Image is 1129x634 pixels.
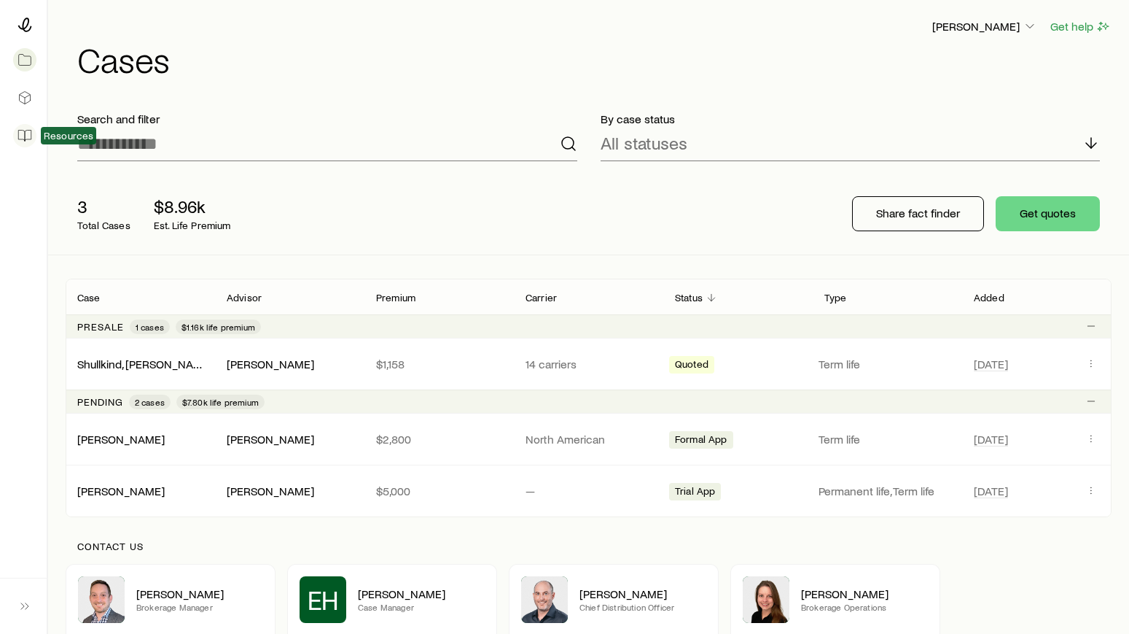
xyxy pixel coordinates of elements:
[526,292,557,304] p: Carrier
[77,112,577,126] p: Search and filter
[526,484,652,498] p: —
[675,292,703,304] p: Status
[77,484,165,499] div: [PERSON_NAME]
[77,396,123,408] p: Pending
[996,196,1100,231] button: Get quotes
[601,133,687,153] p: All statuses
[824,292,847,304] p: Type
[227,432,314,447] div: [PERSON_NAME]
[77,42,1112,77] h1: Cases
[154,220,231,231] p: Est. Life Premium
[227,357,314,372] div: [PERSON_NAME]
[974,357,1008,371] span: [DATE]
[136,321,164,333] span: 1 cases
[44,130,93,142] span: Resources
[376,432,502,446] p: $2,800
[876,206,960,220] p: Share fact finder
[376,484,502,498] p: $5,000
[932,19,1037,34] p: [PERSON_NAME]
[77,541,1100,552] p: Contact us
[77,357,203,372] div: Shullkind, [PERSON_NAME]
[521,576,568,623] img: Dan Pierson
[77,357,213,371] a: Shullkind, [PERSON_NAME]
[136,601,263,613] p: Brokerage Manager
[77,220,130,231] p: Total Cases
[974,432,1008,446] span: [DATE]
[358,587,485,601] p: [PERSON_NAME]
[77,432,165,447] div: [PERSON_NAME]
[182,396,259,408] span: $7.80k life premium
[675,358,708,374] span: Quoted
[819,432,956,446] p: Term life
[376,292,415,304] p: Premium
[601,112,1101,126] p: By case status
[675,433,727,449] span: Formal App
[974,292,1004,304] p: Added
[66,279,1112,517] div: Client cases
[819,357,956,371] p: Term life
[743,576,789,623] img: Ellen Wall
[1050,18,1112,35] button: Get help
[227,484,314,499] div: [PERSON_NAME]
[77,196,130,217] p: 3
[852,196,984,231] button: Share fact finder
[376,357,502,371] p: $1,158
[78,576,125,623] img: Brandon Parry
[579,601,706,613] p: Chief Distribution Officer
[308,585,339,614] span: EH
[974,484,1008,498] span: [DATE]
[136,587,263,601] p: [PERSON_NAME]
[931,18,1038,36] button: [PERSON_NAME]
[135,396,165,408] span: 2 cases
[819,484,956,498] p: Permanent life, Term life
[801,587,928,601] p: [PERSON_NAME]
[77,432,165,446] a: [PERSON_NAME]
[801,601,928,613] p: Brokerage Operations
[154,196,231,217] p: $8.96k
[358,601,485,613] p: Case Manager
[181,321,255,333] span: $1.16k life premium
[77,484,165,498] a: [PERSON_NAME]
[579,587,706,601] p: [PERSON_NAME]
[675,485,715,500] span: Trial App
[77,292,101,304] p: Case
[77,321,124,333] p: Presale
[526,357,652,371] p: 14 carriers
[526,432,652,446] p: North American
[227,292,262,304] p: Advisor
